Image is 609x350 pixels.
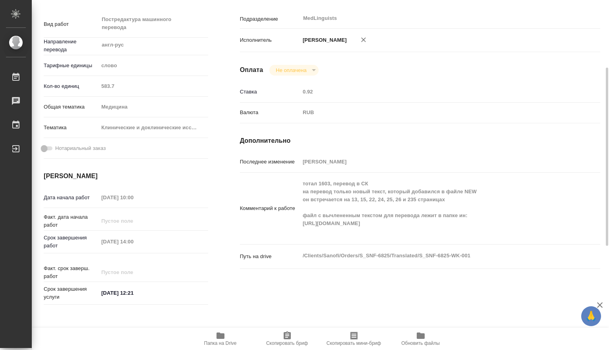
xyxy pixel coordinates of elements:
input: ✎ Введи что-нибудь [99,287,168,299]
input: Пустое поле [99,266,168,278]
p: Вид работ [44,20,99,28]
input: Пустое поле [99,80,208,92]
p: Тарифные единицы [44,62,99,70]
div: слово [99,59,208,72]
button: 🙏 [581,306,601,326]
p: Срок завершения работ [44,234,99,250]
textarea: /Clients/Sanofi/Orders/S_SNF-6825/Translated/S_SNF-6825-WK-001 [300,249,570,262]
p: Кол-во единиц [44,82,99,90]
h4: [PERSON_NAME] [44,171,208,181]
p: Исполнитель [240,36,300,44]
button: Скопировать мини-бриф [321,328,387,350]
p: Тематика [44,124,99,132]
span: Скопировать бриф [266,340,308,346]
input: Пустое поле [99,236,168,247]
p: Дата начала работ [44,194,99,202]
button: Не оплачена [273,67,309,74]
div: Не оплачена [269,65,318,76]
button: Обновить файлы [387,328,454,350]
div: Медицина [99,100,208,114]
input: Пустое поле [99,215,168,227]
p: Валюта [240,109,300,117]
p: Общая тематика [44,103,99,111]
input: Пустое поле [99,192,168,203]
div: RUB [300,106,570,119]
p: Путь на drive [240,253,300,261]
p: Подразделение [240,15,300,23]
span: Обновить файлы [401,340,440,346]
h4: Оплата [240,65,263,75]
span: 🙏 [584,308,598,325]
p: [PERSON_NAME] [300,36,347,44]
p: Направление перевода [44,38,99,54]
button: Скопировать бриф [254,328,321,350]
div: Клинические и доклинические исследования [99,121,208,134]
button: Удалить исполнителя [355,31,372,49]
h2: Заказ [44,327,70,340]
p: Комментарий к работе [240,204,300,212]
h4: Дополнительно [240,136,600,146]
button: Папка на Drive [187,328,254,350]
input: Пустое поле [300,86,570,97]
span: Нотариальный заказ [55,144,106,152]
p: Факт. дата начала работ [44,213,99,229]
textarea: тотал 1603, перевод в СК на перевод только новый текст, который добавился в файле NEW он встречае... [300,177,570,238]
p: Последнее изменение [240,158,300,166]
span: Папка на Drive [204,340,237,346]
p: Срок завершения услуги [44,285,99,301]
p: Факт. срок заверш. работ [44,264,99,280]
p: Ставка [240,88,300,96]
input: Пустое поле [300,156,570,167]
span: Скопировать мини-бриф [327,340,381,346]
